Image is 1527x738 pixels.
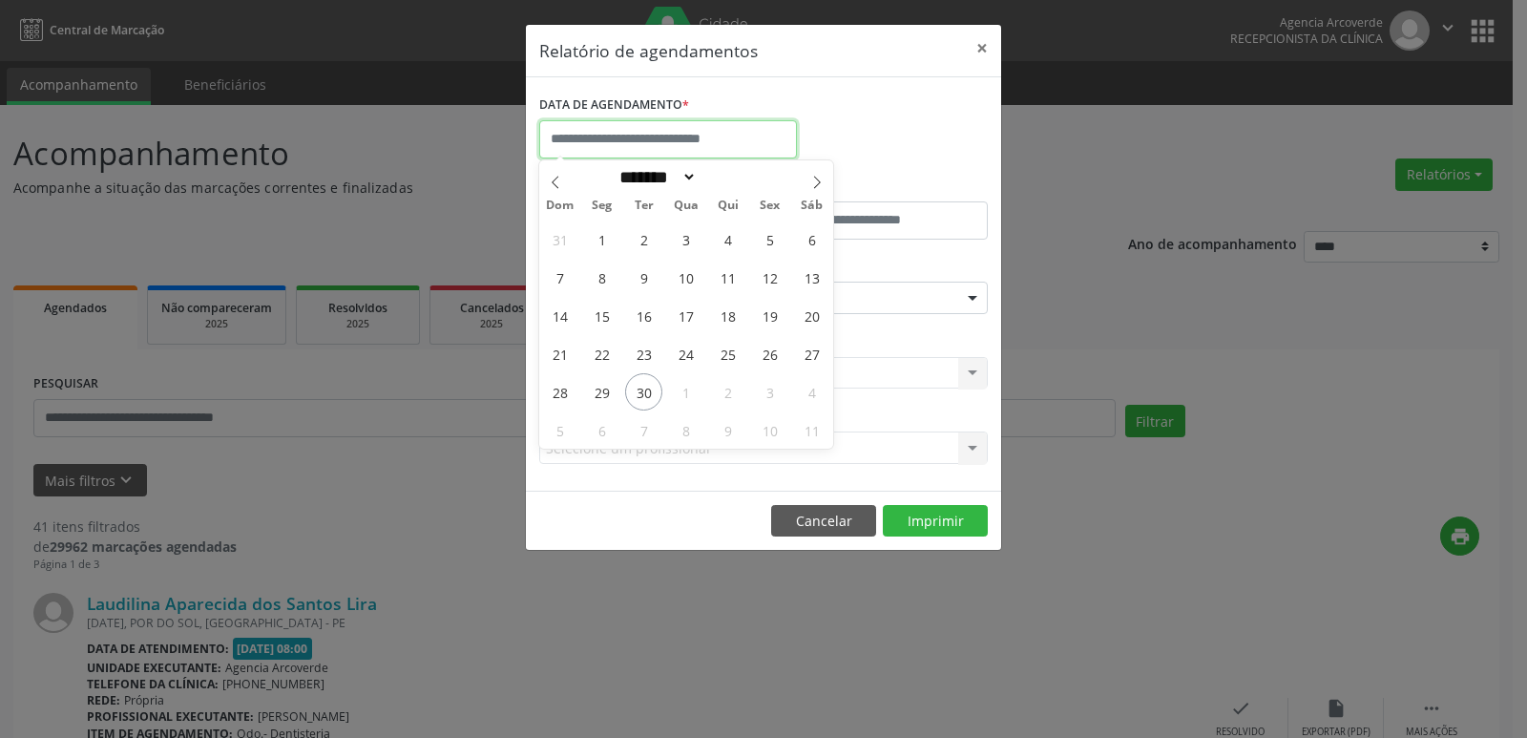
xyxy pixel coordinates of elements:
[751,221,788,258] span: Setembro 5, 2025
[541,373,578,411] span: Setembro 28, 2025
[541,335,578,372] span: Setembro 21, 2025
[625,335,662,372] span: Setembro 23, 2025
[709,259,746,296] span: Setembro 11, 2025
[539,38,758,63] h5: Relatório de agendamentos
[667,221,704,258] span: Setembro 3, 2025
[709,297,746,334] span: Setembro 18, 2025
[583,297,620,334] span: Setembro 15, 2025
[625,259,662,296] span: Setembro 9, 2025
[539,91,689,120] label: DATA DE AGENDAMENTO
[625,411,662,449] span: Outubro 7, 2025
[709,373,746,411] span: Outubro 2, 2025
[539,200,581,212] span: Dom
[625,373,662,411] span: Setembro 30, 2025
[751,373,788,411] span: Outubro 3, 2025
[791,200,833,212] span: Sáb
[751,411,788,449] span: Outubro 10, 2025
[541,297,578,334] span: Setembro 14, 2025
[709,335,746,372] span: Setembro 25, 2025
[583,411,620,449] span: Outubro 6, 2025
[583,335,620,372] span: Setembro 22, 2025
[749,200,791,212] span: Sex
[667,335,704,372] span: Setembro 24, 2025
[709,221,746,258] span: Setembro 4, 2025
[667,259,704,296] span: Setembro 10, 2025
[793,297,830,334] span: Setembro 20, 2025
[583,373,620,411] span: Setembro 29, 2025
[623,200,665,212] span: Ter
[793,373,830,411] span: Outubro 4, 2025
[771,505,876,538] button: Cancelar
[709,411,746,449] span: Outubro 9, 2025
[793,221,830,258] span: Setembro 6, 2025
[963,25,1001,72] button: Close
[751,259,788,296] span: Setembro 12, 2025
[751,335,788,372] span: Setembro 26, 2025
[581,200,623,212] span: Seg
[793,259,830,296] span: Setembro 13, 2025
[667,411,704,449] span: Outubro 8, 2025
[793,335,830,372] span: Setembro 27, 2025
[541,411,578,449] span: Outubro 5, 2025
[613,167,697,187] select: Month
[667,373,704,411] span: Outubro 1, 2025
[583,221,620,258] span: Setembro 1, 2025
[583,259,620,296] span: Setembro 8, 2025
[541,221,578,258] span: Agosto 31, 2025
[883,505,988,538] button: Imprimir
[625,221,662,258] span: Setembro 2, 2025
[768,172,988,201] label: ATÉ
[625,297,662,334] span: Setembro 16, 2025
[793,411,830,449] span: Outubro 11, 2025
[751,297,788,334] span: Setembro 19, 2025
[667,297,704,334] span: Setembro 17, 2025
[707,200,749,212] span: Qui
[665,200,707,212] span: Qua
[541,259,578,296] span: Setembro 7, 2025
[697,167,760,187] input: Year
